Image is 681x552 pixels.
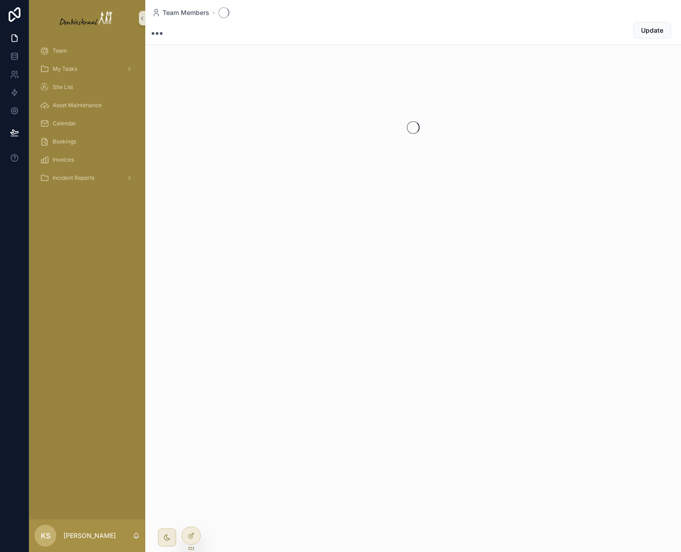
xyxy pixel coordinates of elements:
[53,156,74,163] span: Invoices
[35,133,140,150] a: Bookings
[35,170,140,186] a: Incident Reports
[35,61,140,77] a: My Tasks
[53,174,94,182] span: Incident Reports
[53,65,77,73] span: My Tasks
[35,115,140,132] a: Calendar
[53,120,76,127] span: Calendar
[35,152,140,168] a: Invoices
[29,36,145,198] div: scrollable content
[53,84,73,91] span: Site List
[35,79,140,95] a: Site List
[41,530,50,541] span: KS
[35,43,140,59] a: Team
[641,26,663,35] span: Update
[53,138,76,145] span: Bookings
[64,531,116,540] p: [PERSON_NAME]
[53,102,102,109] span: Asset Maintenance
[163,8,209,17] span: Team Members
[53,47,67,54] span: Team
[633,22,671,39] button: Update
[59,11,115,25] img: App logo
[152,8,209,17] a: Team Members
[35,97,140,113] a: Asset Maintenance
